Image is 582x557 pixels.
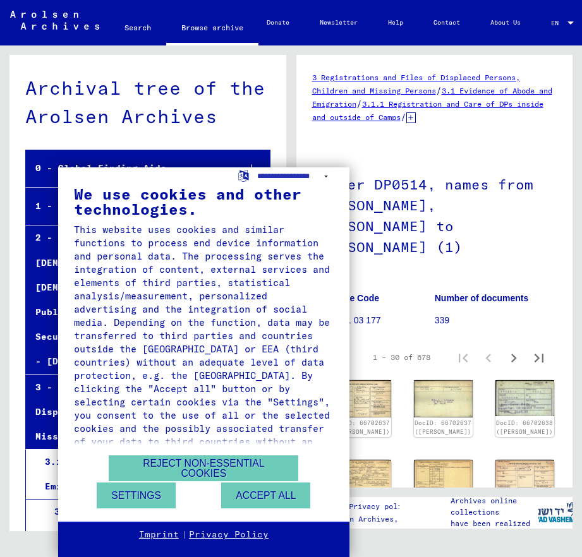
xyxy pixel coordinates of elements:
[189,529,269,541] a: Privacy Policy
[139,529,179,541] a: Imprint
[97,482,176,508] button: Settings
[74,186,334,217] div: We use cookies and other technologies.
[74,223,334,462] div: This website uses cookies and similar functions to process end device information and personal da...
[221,482,310,508] button: Accept all
[109,455,298,481] button: Reject non-essential cookies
